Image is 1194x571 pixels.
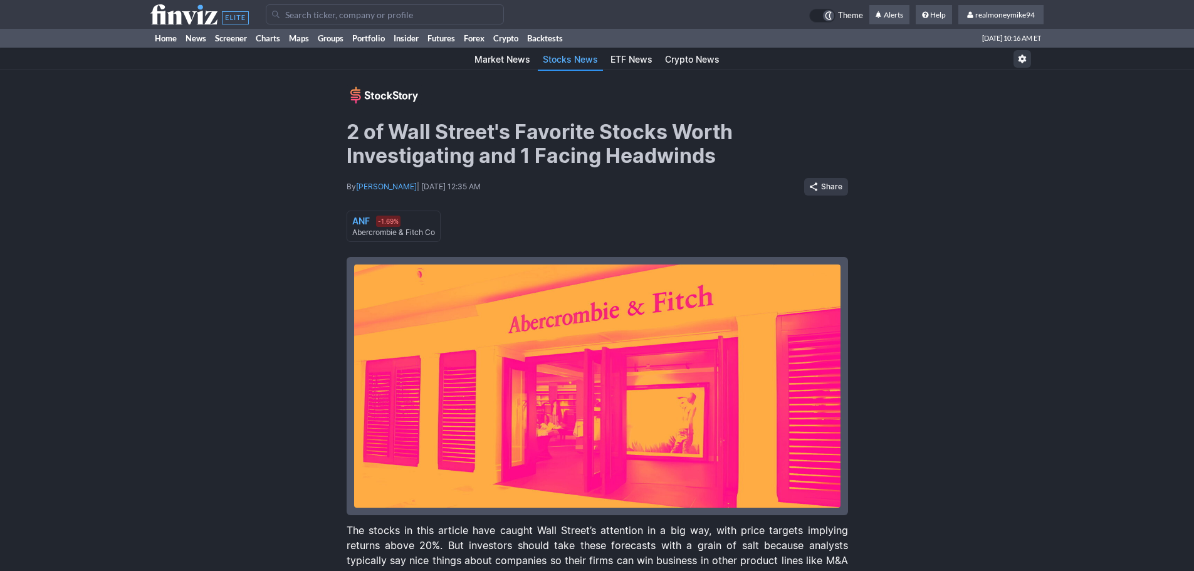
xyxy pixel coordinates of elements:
[975,10,1035,19] span: realmoneymike94
[423,29,459,48] a: Futures
[660,49,725,71] a: Crypto News
[347,211,441,242] a: ANF -1.69% Abercrombie & Fitch Co
[211,29,251,48] a: Screener
[605,49,657,71] a: ETF News
[352,228,435,238] div: Abercrombie & Fitch Co
[313,29,348,48] a: Groups
[352,215,370,228] div: ANF
[804,178,848,196] button: Share
[469,49,535,71] a: Market News
[285,29,313,48] a: Maps
[181,29,211,48] a: News
[916,5,952,25] a: Help
[348,29,389,48] a: Portfolio
[266,4,504,24] input: Search
[389,29,423,48] a: Insider
[150,29,181,48] a: Home
[251,29,285,48] a: Charts
[821,181,842,193] span: Share
[459,29,489,48] a: Forex
[869,5,909,25] a: Alerts
[523,29,567,48] a: Backtests
[809,9,863,23] a: Theme
[356,182,417,191] a: [PERSON_NAME]
[538,49,603,71] a: Stocks News
[354,265,841,508] img: ANF Cover Image
[838,9,863,23] span: Theme
[347,182,804,192] div: By | [DATE] 12:35 AM
[376,216,401,227] div: -1.69%
[347,120,848,168] h1: 2 of Wall Street's Favorite Stocks Worth Investigating and 1 Facing Headwinds
[958,5,1044,25] a: realmoneymike94
[489,29,523,48] a: Crypto
[982,29,1041,48] span: [DATE] 10:16 AM ET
